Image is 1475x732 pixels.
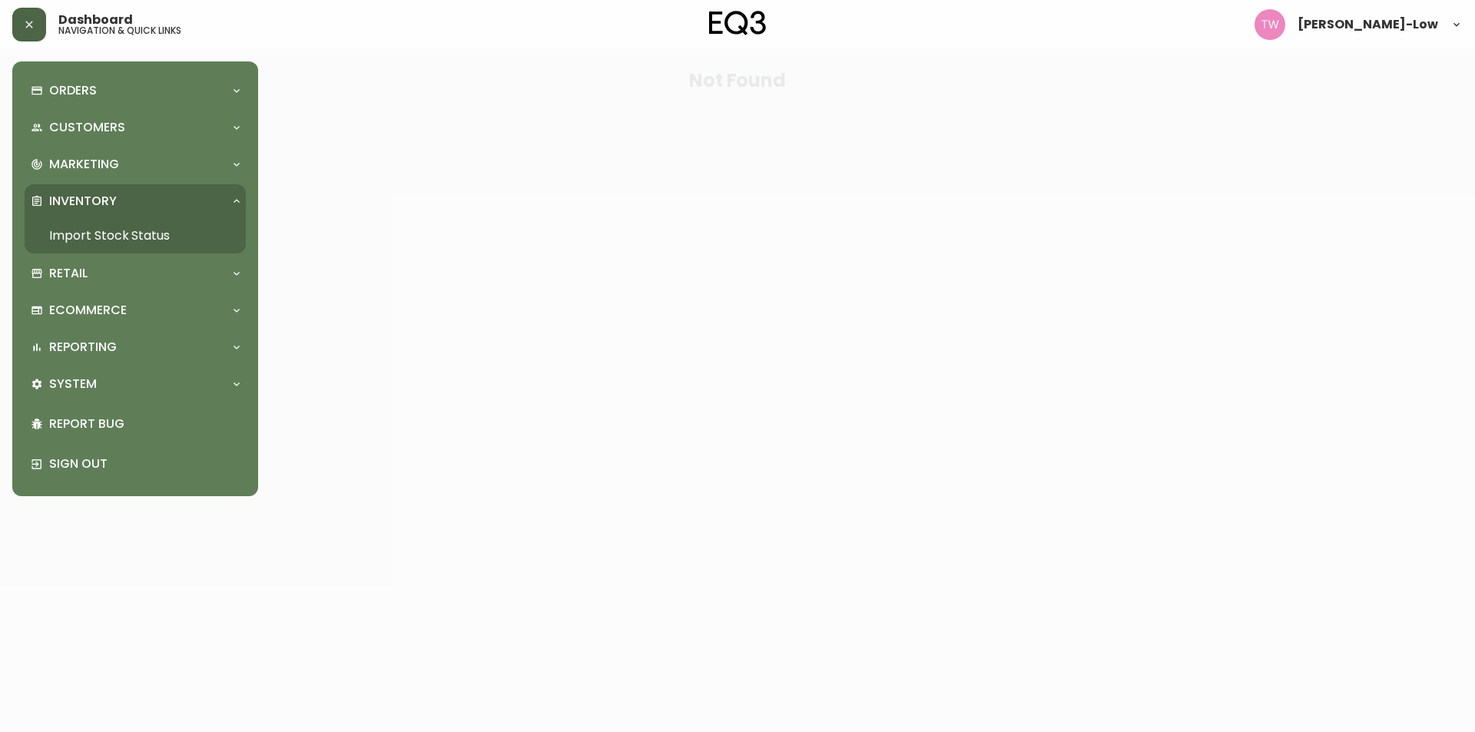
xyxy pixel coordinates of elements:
[25,404,246,444] div: Report Bug
[25,184,246,218] div: Inventory
[25,218,246,253] a: Import Stock Status
[49,339,117,356] p: Reporting
[1298,18,1438,31] span: [PERSON_NAME]-Low
[49,193,117,210] p: Inventory
[49,156,119,173] p: Marketing
[49,376,97,392] p: System
[49,265,88,282] p: Retail
[25,257,246,290] div: Retail
[49,302,127,319] p: Ecommerce
[49,455,240,472] p: Sign Out
[25,74,246,108] div: Orders
[58,26,181,35] h5: navigation & quick links
[1255,9,1285,40] img: e49ea9510ac3bfab467b88a9556f947d
[25,367,246,401] div: System
[49,416,240,432] p: Report Bug
[49,82,97,99] p: Orders
[25,293,246,327] div: Ecommerce
[709,11,766,35] img: logo
[25,147,246,181] div: Marketing
[49,119,125,136] p: Customers
[25,444,246,484] div: Sign Out
[58,14,133,26] span: Dashboard
[25,330,246,364] div: Reporting
[25,111,246,144] div: Customers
